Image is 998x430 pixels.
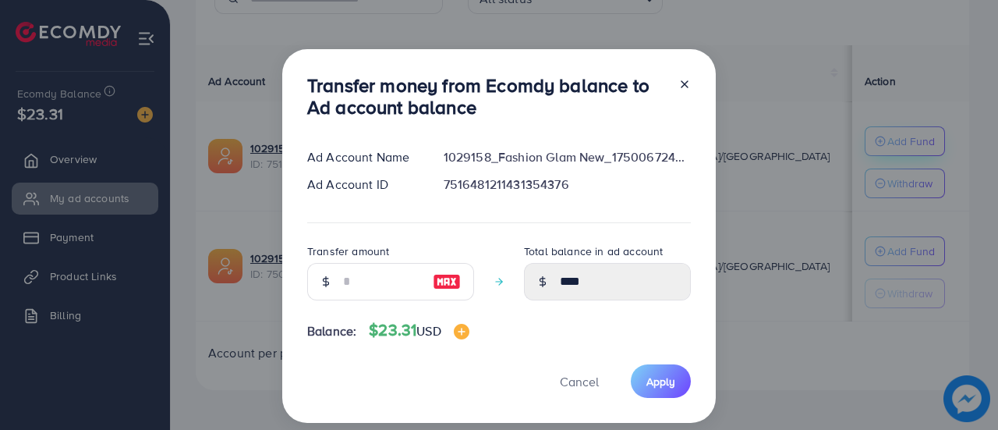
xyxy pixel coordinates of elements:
img: image [454,324,469,339]
div: Ad Account ID [295,176,431,194]
span: USD [416,322,441,339]
button: Apply [631,364,691,398]
div: 1029158_Fashion Glam New_1750067246612 [431,148,703,166]
span: Cancel [560,373,599,390]
h4: $23.31 [369,321,469,340]
span: Apply [646,374,675,389]
label: Transfer amount [307,243,389,259]
img: image [433,272,461,291]
div: Ad Account Name [295,148,431,166]
label: Total balance in ad account [524,243,663,259]
h3: Transfer money from Ecomdy balance to Ad account balance [307,74,666,119]
div: 7516481211431354376 [431,176,703,194]
span: Balance: [307,322,356,340]
button: Cancel [540,364,618,398]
